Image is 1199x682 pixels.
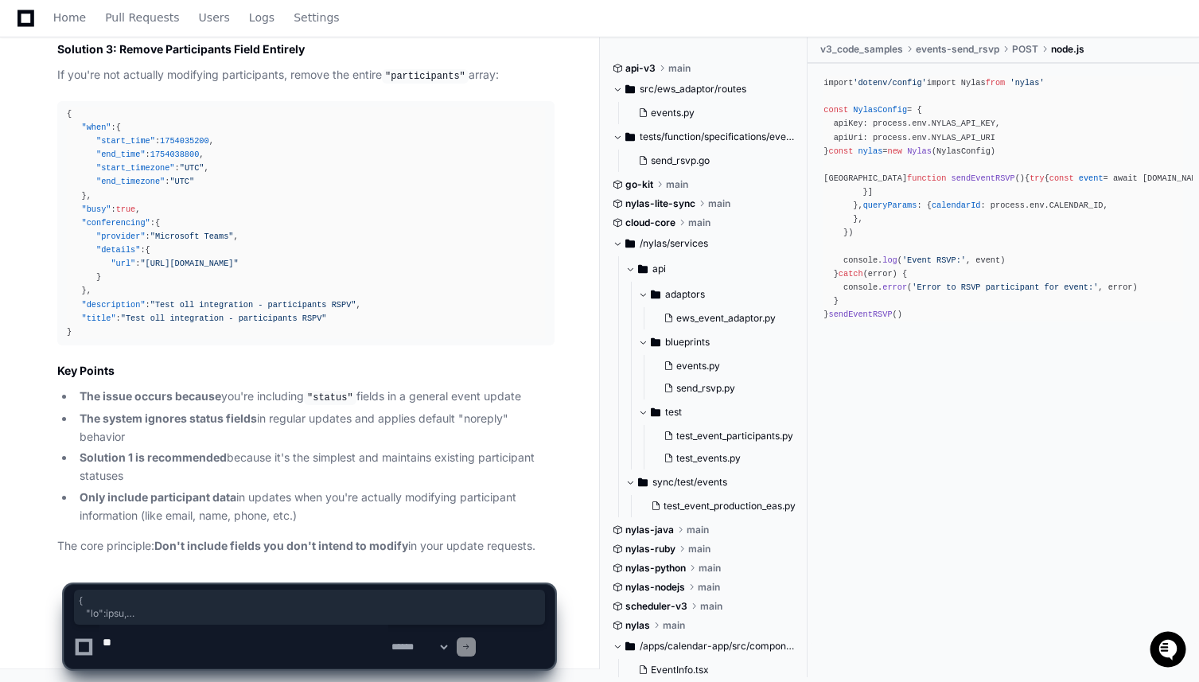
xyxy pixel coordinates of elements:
code: "status" [304,391,356,405]
span: "description" [81,300,145,310]
span: } [81,286,86,295]
span: "end_time" [96,150,146,159]
button: test_event_participants.py [657,425,796,447]
span: , [199,150,204,159]
span: "url" [111,259,135,268]
img: 1736555170064-99ba0984-63c1-480f-8ee9-699278ef63ed [16,165,45,193]
svg: Directory [651,333,660,352]
span: adaptors [665,288,705,301]
span: from [986,78,1006,88]
span: "Test oll integration - participants RSPV" [121,314,327,323]
span: true [116,205,136,214]
span: , [87,286,91,295]
span: : [155,136,160,146]
span: function [907,173,946,183]
span: "title" [81,314,115,323]
button: src/ews_adaptor/routes [613,76,796,102]
strong: Solution 1 is recommended [80,450,227,464]
span: "details" [96,245,140,255]
span: send_rsvp.py [676,382,735,395]
span: "conferencing" [81,218,150,228]
span: cloud-core [625,216,675,229]
span: main [687,524,709,536]
span: try [1030,173,1044,183]
span: event [1079,173,1104,183]
span: "end_timezone" [96,177,165,186]
span: main [688,216,710,229]
button: tests/function/specifications/events [613,124,796,150]
svg: Directory [638,473,648,492]
li: you're including fields in a general event update [75,388,555,407]
span: 1754035200 [160,136,209,146]
button: test_events.py [657,447,796,470]
span: POST [1012,43,1038,56]
span: "UTC" [169,177,194,186]
span: Users [199,13,230,22]
span: } [67,327,72,337]
span: , [87,191,91,201]
span: /nylas/services [640,237,708,250]
span: "start_timezone" [96,163,175,173]
span: Logs [249,13,274,22]
span: } [81,191,86,201]
button: adaptors [638,282,805,307]
button: sync/test/events [625,470,805,495]
span: Nylas [907,146,932,156]
li: because it's the simplest and maintains existing participant statuses [75,449,555,485]
span: sync/test/events [652,476,727,489]
span: : [116,314,121,323]
strong: Only include participant data [80,490,236,504]
span: : [175,163,180,173]
span: "when" [81,123,111,132]
span: node.js [1051,43,1084,56]
h2: Key Points [57,363,555,379]
span: 1754038800 [150,150,200,159]
p: The core principle: in your update requests. [57,537,555,555]
span: sendEventRSVP [829,310,893,319]
span: nylas-ruby [625,543,675,555]
span: events.py [651,107,695,119]
svg: Directory [625,234,635,253]
span: calendarId [932,201,981,210]
button: ews_event_adaptor.py [657,307,796,329]
span: const [829,146,854,156]
li: in regular updates and applies default "noreply" behavior [75,410,555,446]
svg: Directory [625,80,635,99]
span: { [146,245,150,255]
p: If you're not actually modifying participants, remove the entire array: [57,66,555,85]
button: /nylas/services [613,231,796,256]
span: test_event_participants.py [676,430,793,442]
span: events-send_rsvp [916,43,999,56]
span: 'nylas' [1010,78,1044,88]
span: { [116,123,121,132]
h2: Solution 3: Remove Participants Field Entirely [57,41,555,57]
span: : [150,218,155,228]
svg: Directory [625,127,635,146]
span: 'Error to RSVP participant for event:' [912,283,1098,292]
span: main [666,178,688,191]
button: test_event_production_eas.py [644,495,796,517]
button: send_rsvp.go [632,150,787,172]
span: : [146,300,150,310]
span: , [135,205,140,214]
span: "Microsoft Teams" [150,232,234,241]
img: PlayerZero [16,62,48,94]
span: go-kit [625,178,653,191]
button: events.py [632,102,787,124]
button: events.py [657,355,796,377]
span: "busy" [81,205,111,214]
span: Settings [294,13,339,22]
span: : [111,205,115,214]
span: nylas [858,146,882,156]
div: Start new chat [54,165,261,181]
span: catch [839,269,863,279]
span: new [887,146,901,156]
span: blueprints [665,336,710,349]
div: We're available if you need us! [54,181,201,193]
span: "Test oll integration - participants RSPV" [150,300,356,310]
a: Powered byPylon [112,212,193,225]
button: Start new chat [271,170,290,189]
span: , [356,300,361,310]
span: ( ) [907,173,1025,183]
